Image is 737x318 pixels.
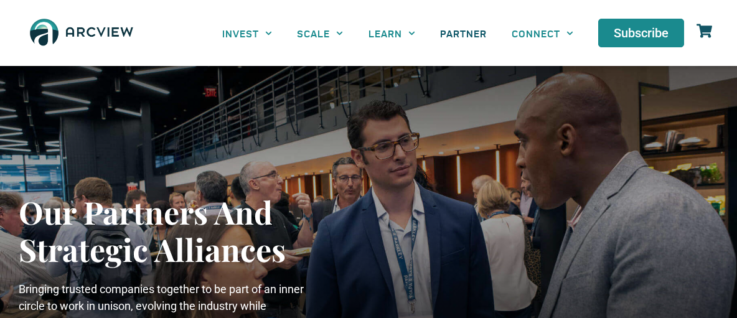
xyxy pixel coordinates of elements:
a: INVEST [210,19,284,47]
img: The Arcview Group [25,12,138,54]
nav: Menu [210,19,586,47]
a: PARTNER [428,19,499,47]
a: LEARN [356,19,428,47]
a: SCALE [284,19,355,47]
a: Subscribe [598,19,684,47]
a: CONNECT [499,19,586,47]
h1: Our Partners And Strategic Alliances [19,194,313,268]
span: Subscribe [614,27,669,39]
